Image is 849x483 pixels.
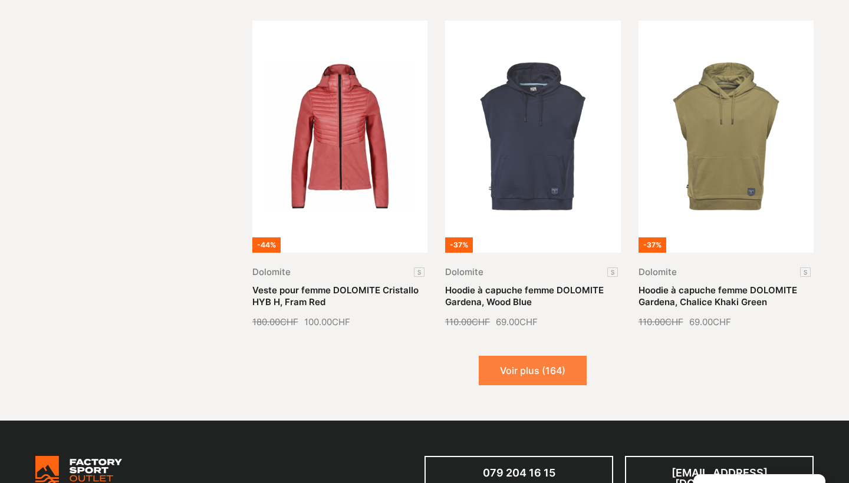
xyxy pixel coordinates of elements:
[479,356,587,385] button: Voir plus (164)
[252,284,419,307] a: Veste pour femme DOLOMITE Cristallo HYB H, Fram Red
[639,284,797,307] a: Hoodie à capuche femme DOLOMITE Gardena, Chalice Khaki Green
[445,284,604,307] a: Hoodie à capuche femme DOLOMITE Gardena, Wood Blue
